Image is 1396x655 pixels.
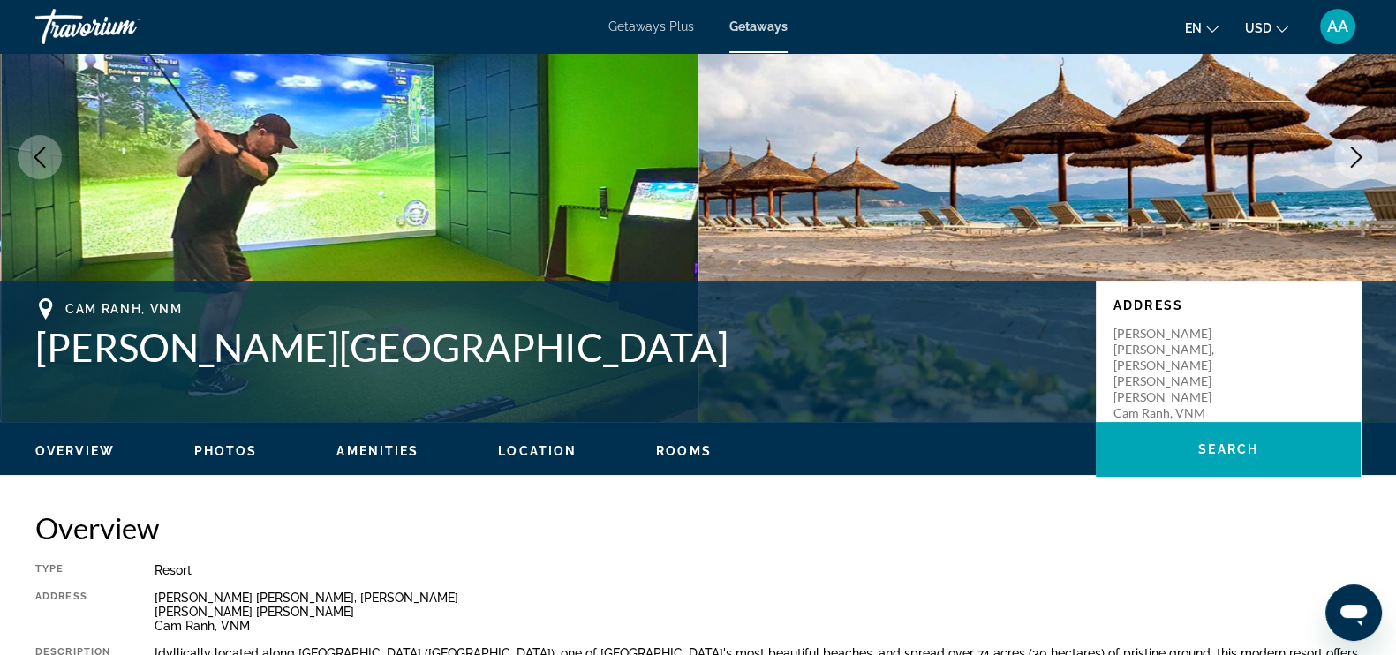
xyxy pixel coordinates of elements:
[35,563,110,577] div: Type
[35,443,115,459] button: Overview
[656,444,712,458] span: Rooms
[336,444,419,458] span: Amenities
[1198,442,1258,456] span: Search
[1113,298,1343,312] p: Address
[155,563,1361,577] div: Resort
[155,591,1361,633] div: [PERSON_NAME] [PERSON_NAME], [PERSON_NAME] [PERSON_NAME] [PERSON_NAME] Cam Ranh, VNM
[194,443,258,459] button: Photos
[18,135,62,179] button: Previous image
[1113,326,1255,421] p: [PERSON_NAME] [PERSON_NAME], [PERSON_NAME] [PERSON_NAME] [PERSON_NAME] Cam Ranh, VNM
[336,443,419,459] button: Amenities
[1185,15,1219,41] button: Change language
[1325,584,1382,641] iframe: Кнопка, открывающая окно обмена сообщениями; идет разговор
[729,19,788,34] a: Getaways
[656,443,712,459] button: Rooms
[1334,135,1378,179] button: Next image
[35,591,110,633] div: Address
[35,324,1078,370] h1: [PERSON_NAME][GEOGRAPHIC_DATA]
[608,19,694,34] a: Getaways Plus
[1185,21,1202,35] span: en
[1245,15,1288,41] button: Change currency
[35,510,1361,546] h2: Overview
[1096,422,1361,477] button: Search
[1327,18,1348,35] span: AA
[1315,8,1361,45] button: User Menu
[65,302,183,316] span: Cam Ranh, VNM
[1245,21,1271,35] span: USD
[35,444,115,458] span: Overview
[498,443,577,459] button: Location
[194,444,258,458] span: Photos
[35,4,212,49] a: Travorium
[498,444,577,458] span: Location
